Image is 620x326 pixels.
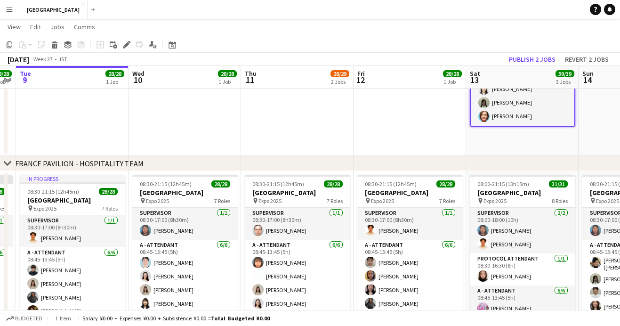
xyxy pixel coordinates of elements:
[33,205,56,212] span: Expo 2025
[140,180,192,187] span: 08:30-21:15 (12h45m)
[477,180,529,187] span: 08:00-21:15 (13h15m)
[596,197,619,204] span: Expo 2025
[132,208,238,240] app-card-role: SUPERVISOR1/108:30-17:00 (8h30m)[PERSON_NAME]
[556,70,574,77] span: 39/39
[132,69,145,78] span: Wed
[443,78,461,85] div: 1 Job
[8,23,21,31] span: View
[102,205,118,212] span: 7 Roles
[357,188,463,197] h3: [GEOGRAPHIC_DATA]
[105,70,124,77] span: 28/28
[31,56,55,63] span: Week 37
[365,180,417,187] span: 08:30-21:15 (12h45m)
[436,180,455,187] span: 28/28
[218,78,236,85] div: 1 Job
[439,197,455,204] span: 7 Roles
[561,53,612,65] button: Revert 2 jobs
[470,188,575,197] h3: [GEOGRAPHIC_DATA]
[5,313,44,324] button: Budgeted
[252,180,304,187] span: 08:30-21:15 (12h45m)
[371,197,394,204] span: Expo 2025
[26,21,45,33] a: Edit
[330,70,349,77] span: 28/29
[243,74,257,85] span: 11
[582,69,594,78] span: Sun
[357,208,463,240] app-card-role: SUPERVISOR1/108:30-17:00 (8h30m)[PERSON_NAME]
[99,188,118,195] span: 28/28
[443,70,462,77] span: 28/28
[58,56,67,63] div: JST
[483,197,507,204] span: Expo 2025
[357,175,463,314] app-job-card: 08:30-21:15 (12h45m)28/28[GEOGRAPHIC_DATA] Expo 20257 RolesSUPERVISOR1/108:30-17:00 (8h30m)[PERSO...
[214,197,230,204] span: 7 Roles
[30,23,41,31] span: Edit
[132,188,238,197] h3: [GEOGRAPHIC_DATA]
[20,175,125,182] div: In progress
[131,74,145,85] span: 10
[50,23,64,31] span: Jobs
[20,215,125,247] app-card-role: SUPERVISOR1/108:30-17:00 (8h30m)[PERSON_NAME]
[245,69,257,78] span: Thu
[468,74,480,85] span: 13
[18,74,31,85] span: 9
[15,159,144,168] div: FRANCE PAVILION - HOSPITALITY TEAM
[15,315,42,322] span: Budgeted
[27,188,79,195] span: 08:30-21:15 (12h45m)
[82,315,270,322] div: Salary ¥0.00 + Expenses ¥0.00 + Subsistence ¥0.00 =
[556,78,574,85] div: 3 Jobs
[19,0,88,19] button: [GEOGRAPHIC_DATA]
[357,69,365,78] span: Fri
[331,78,349,85] div: 2 Jobs
[581,74,594,85] span: 14
[4,21,24,33] a: View
[356,74,365,85] span: 12
[132,175,238,314] app-job-card: 08:30-21:15 (12h45m)28/28[GEOGRAPHIC_DATA] Expo 20257 RolesSUPERVISOR1/108:30-17:00 (8h30m)[PERSO...
[52,315,74,322] span: 1 item
[470,253,575,285] app-card-role: PROTOCOL ATTENDANT1/108:30-16:30 (8h)[PERSON_NAME]
[245,208,350,240] app-card-role: SUPERVISOR1/108:30-17:00 (8h30m)[PERSON_NAME]
[552,197,568,204] span: 8 Roles
[470,175,575,314] app-job-card: 08:00-21:15 (13h15m)31/31[GEOGRAPHIC_DATA] Expo 20258 RolesSUPERVISOR2/208:00-18:00 (10h)[PERSON_...
[20,69,31,78] span: Tue
[324,180,343,187] span: 28/28
[470,208,575,253] app-card-role: SUPERVISOR2/208:00-18:00 (10h)[PERSON_NAME][PERSON_NAME]
[327,197,343,204] span: 7 Roles
[211,315,270,322] span: Total Budgeted ¥0.00
[74,23,95,31] span: Comms
[70,21,99,33] a: Comms
[470,69,480,78] span: Sat
[47,21,68,33] a: Jobs
[258,197,282,204] span: Expo 2025
[211,180,230,187] span: 28/28
[20,196,125,204] h3: [GEOGRAPHIC_DATA]
[505,53,559,65] button: Publish 2 jobs
[218,70,237,77] span: 28/28
[8,55,29,64] div: [DATE]
[20,175,125,314] app-job-card: In progress08:30-21:15 (12h45m)28/28[GEOGRAPHIC_DATA] Expo 20257 RolesSUPERVISOR1/108:30-17:00 (8...
[106,78,124,85] div: 1 Job
[245,175,350,314] app-job-card: 08:30-21:15 (12h45m)28/28[GEOGRAPHIC_DATA] Expo 20257 RolesSUPERVISOR1/108:30-17:00 (8h30m)[PERSO...
[549,180,568,187] span: 31/31
[245,188,350,197] h3: [GEOGRAPHIC_DATA]
[146,197,169,204] span: Expo 2025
